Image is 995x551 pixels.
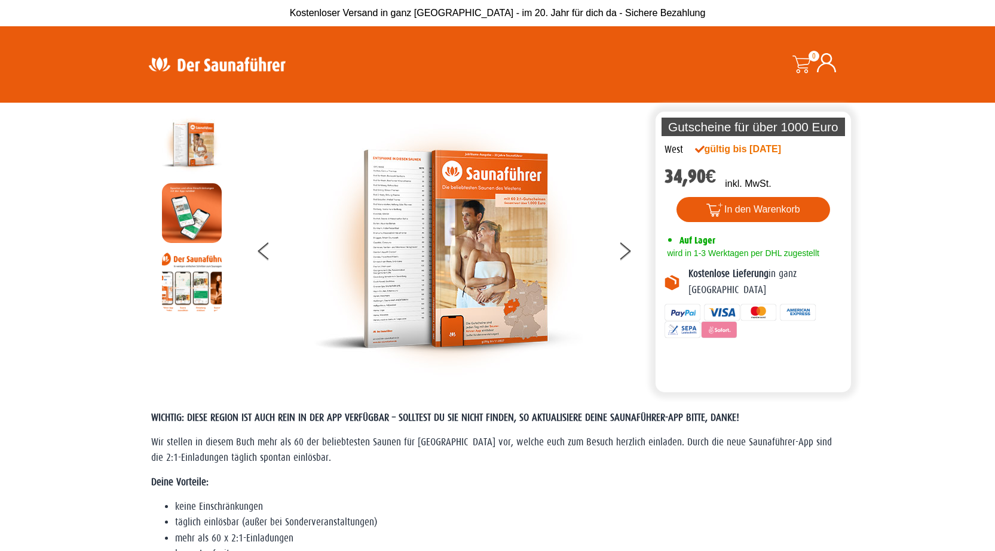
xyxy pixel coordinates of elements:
li: keine Einschränkungen [175,499,844,515]
span: Auf Lager [679,235,715,246]
div: West [665,142,683,158]
span: € [706,165,717,187]
img: der-saunafuehrer-2025-west [314,115,583,383]
div: gültig bis [DATE] [695,142,807,156]
li: mehr als 60 x 2:1-Einladungen [175,531,844,546]
bdi: 34,90 [665,165,717,187]
b: Kostenlose Lieferung [688,268,769,279]
p: in ganz [GEOGRAPHIC_DATA] [688,266,843,298]
button: In den Warenkorb [676,197,830,222]
img: Anleitung7tn [162,252,222,312]
img: der-saunafuehrer-2025-west [162,115,222,174]
strong: Deine Vorteile: [151,476,209,488]
p: Gutscheine für über 1000 Euro [662,118,846,136]
span: Wir stellen in diesem Buch mehr als 60 der beliebtesten Saunen für [GEOGRAPHIC_DATA] vor, welche ... [151,436,832,463]
img: MOCKUP-iPhone_regional [162,183,222,243]
span: 0 [809,51,819,61]
p: inkl. MwSt. [725,177,771,191]
span: wird in 1-3 Werktagen per DHL zugestellt [665,248,819,258]
li: täglich einlösbar (außer bei Sonderveranstaltungen) [175,515,844,530]
span: Kostenloser Versand in ganz [GEOGRAPHIC_DATA] - im 20. Jahr für dich da - Sichere Bezahlung [290,8,706,18]
span: WICHTIG: DIESE REGION IST AUCH REIN IN DER APP VERFÜGBAR – SOLLTEST DU SIE NICHT FINDEN, SO AKTUA... [151,412,739,423]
